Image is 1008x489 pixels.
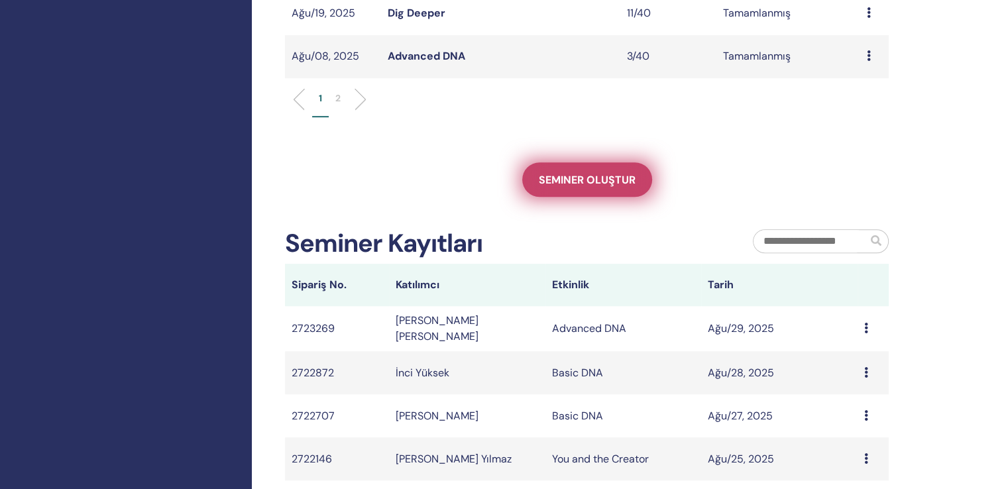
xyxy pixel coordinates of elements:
td: Ağu/29, 2025 [701,306,858,351]
a: Seminer oluştur [522,162,652,197]
td: Tamamlanmış [716,35,860,78]
td: [PERSON_NAME] [PERSON_NAME] [389,306,545,351]
p: 1 [319,91,322,105]
td: Advanced DNA [545,306,702,351]
td: İnci Yüksek [389,351,545,394]
td: You and the Creator [545,437,702,480]
td: Basic DNA [545,351,702,394]
td: Basic DNA [545,394,702,437]
td: [PERSON_NAME] [389,394,545,437]
td: 2723269 [285,306,389,351]
td: Ağu/28, 2025 [701,351,858,394]
a: Advanced DNA [388,49,465,63]
td: Ağu/25, 2025 [701,437,858,480]
th: Sipariş No. [285,264,389,306]
td: 2722872 [285,351,389,394]
td: 2722707 [285,394,389,437]
td: [PERSON_NAME] Yılmaz [389,437,545,480]
h2: Seminer Kayıtları [285,229,482,259]
span: Seminer oluştur [539,173,636,187]
td: Ağu/27, 2025 [701,394,858,437]
a: Dig Deeper [388,6,445,20]
th: Etkinlik [545,264,702,306]
td: 3/40 [620,35,716,78]
td: Ağu/08, 2025 [285,35,381,78]
th: Tarih [701,264,858,306]
td: 2722146 [285,437,389,480]
p: 2 [335,91,341,105]
th: Katılımcı [389,264,545,306]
